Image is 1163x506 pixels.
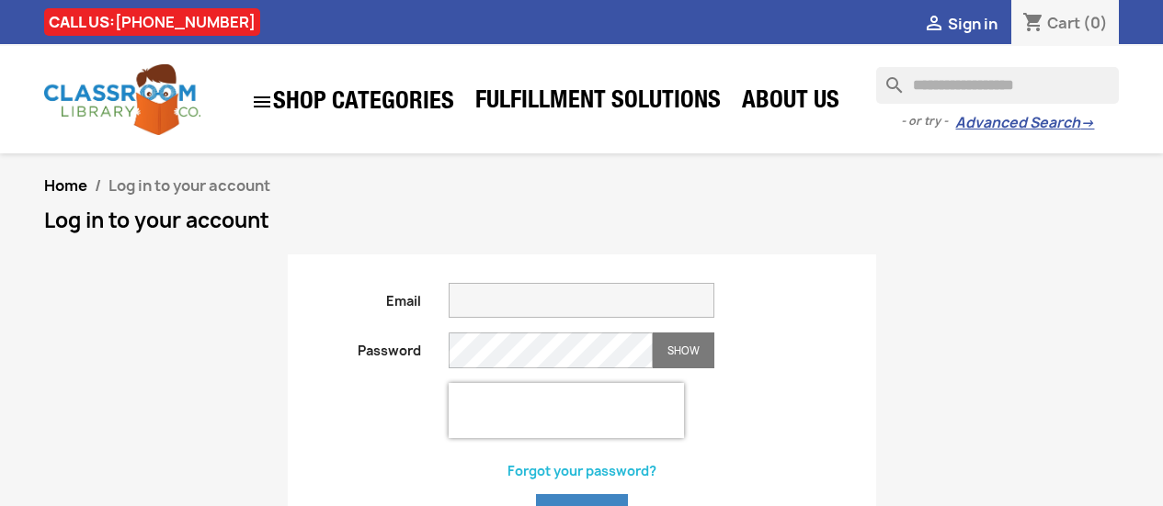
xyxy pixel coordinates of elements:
label: Email [289,283,436,310]
a: Forgot your password? [507,462,656,479]
span: → [1080,114,1094,132]
a:  Sign in [923,14,998,34]
iframe: reCAPTCHA [449,383,684,438]
i:  [923,14,945,36]
input: Search [876,67,1119,104]
span: Log in to your account [108,175,270,196]
a: Fulfillment Solutions [466,84,730,121]
a: Home [44,175,87,196]
input: Password input [449,332,653,368]
i:  [251,91,273,113]
span: - or try - [901,112,955,130]
i: search [876,67,898,89]
a: About Us [733,84,849,121]
a: SHOP CATEGORIES [242,82,463,122]
button: Show [653,332,714,368]
a: [PHONE_NUMBER] [115,12,256,32]
img: Classroom Library Company [44,64,200,135]
h1: Log in to your account [44,209,1120,231]
span: Sign in [948,14,998,34]
label: Password [289,332,436,360]
span: (0) [1083,13,1108,33]
div: CALL US: [44,8,260,36]
i: shopping_cart [1022,13,1044,35]
span: Cart [1047,13,1080,33]
a: Advanced Search→ [955,114,1094,132]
